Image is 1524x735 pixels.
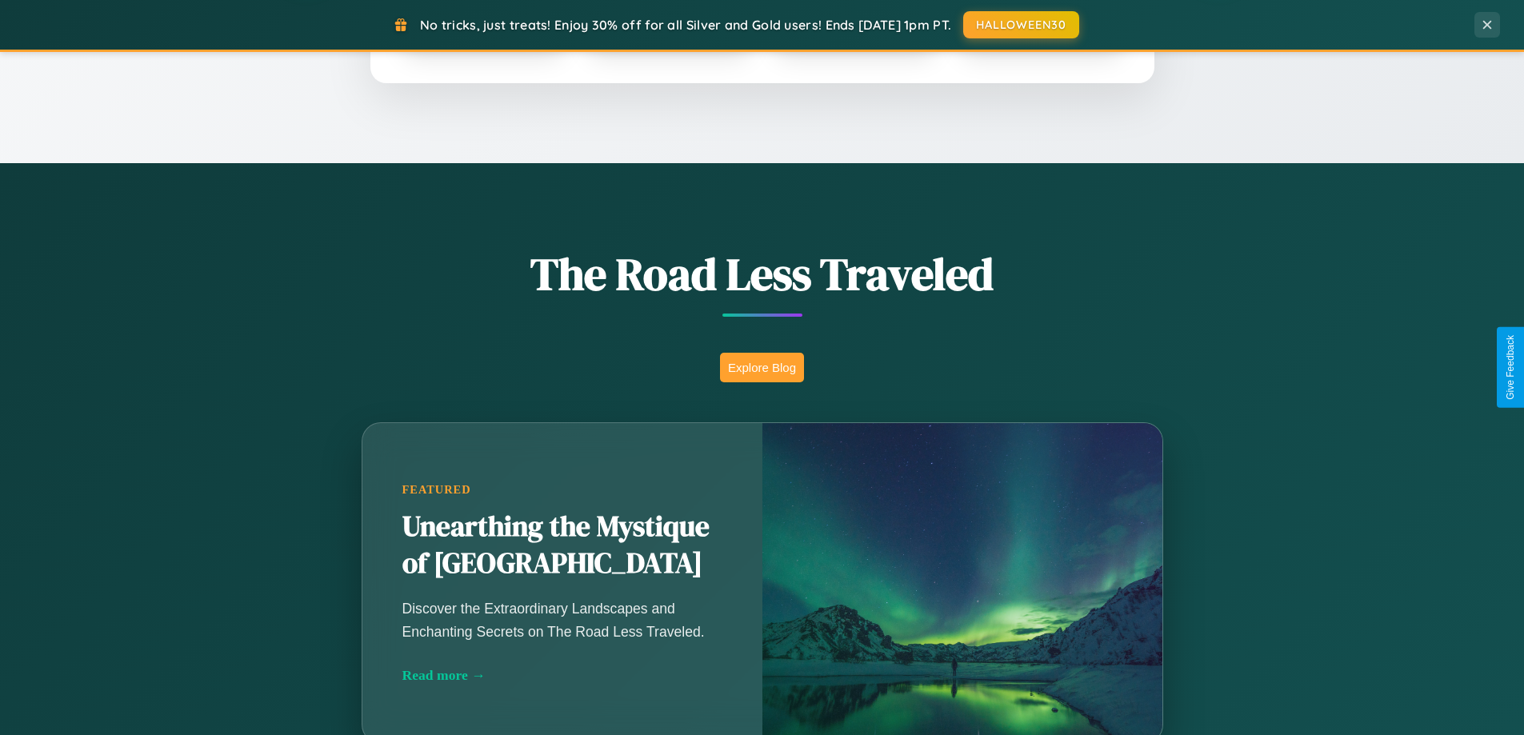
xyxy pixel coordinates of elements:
[282,243,1242,305] h1: The Road Less Traveled
[402,597,722,642] p: Discover the Extraordinary Landscapes and Enchanting Secrets on The Road Less Traveled.
[402,667,722,684] div: Read more →
[420,17,951,33] span: No tricks, just treats! Enjoy 30% off for all Silver and Gold users! Ends [DATE] 1pm PT.
[1505,335,1516,400] div: Give Feedback
[720,353,804,382] button: Explore Blog
[402,483,722,497] div: Featured
[963,11,1079,38] button: HALLOWEEN30
[402,509,722,582] h2: Unearthing the Mystique of [GEOGRAPHIC_DATA]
